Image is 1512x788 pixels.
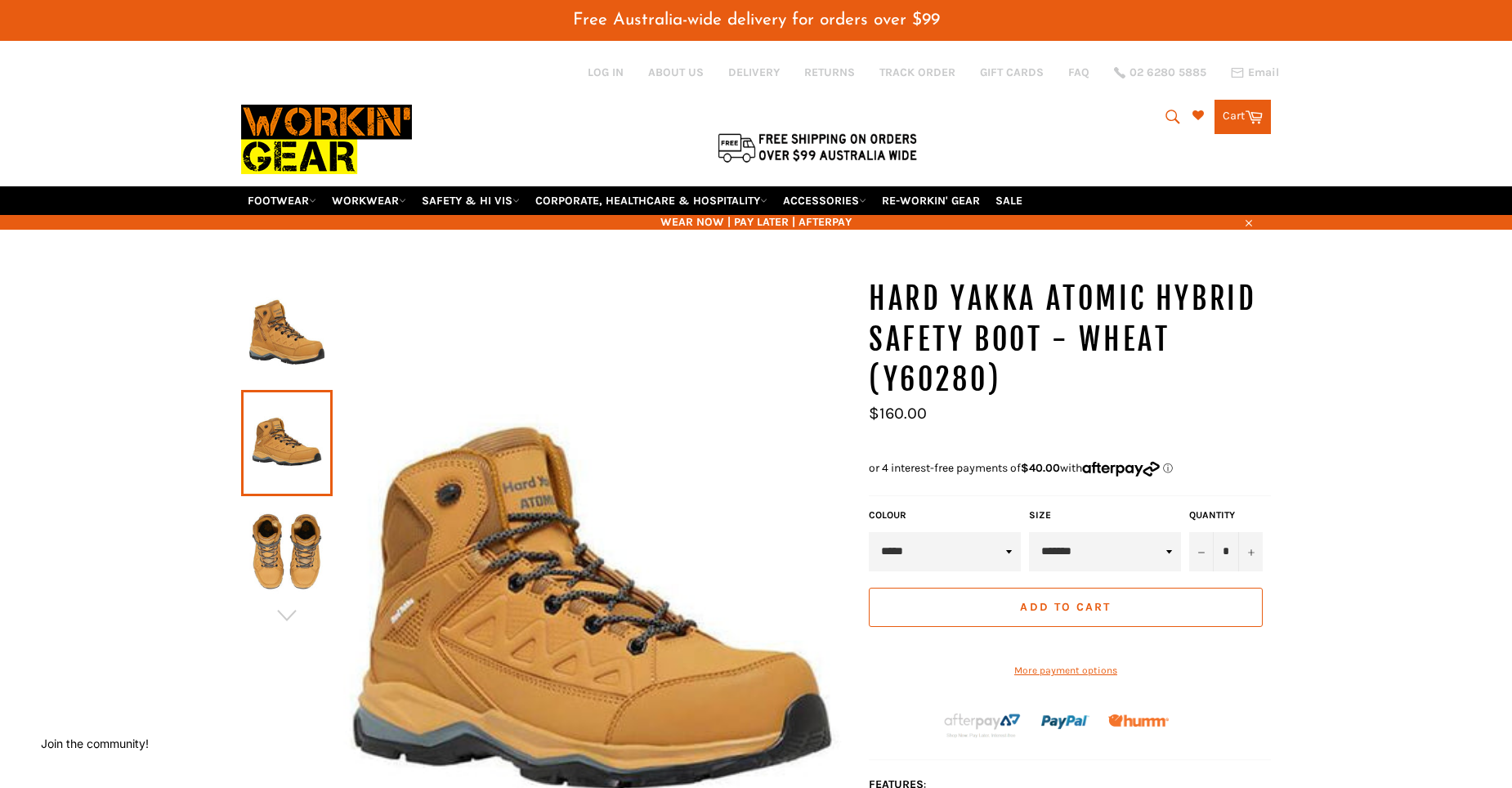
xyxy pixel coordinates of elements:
[41,737,149,750] button: Join the community!
[241,93,412,186] img: Workin Gear leaders in Workwear, Safety Boots, PPE, Uniforms. Australia's No.1 in Workwear
[804,65,855,80] a: RETURNS
[1189,532,1214,571] button: Reduce item quantity by one
[648,65,704,80] a: ABOUT US
[241,214,1271,230] span: WEAR NOW | PAY LATER | AFTERPAY
[1189,508,1263,522] label: Quantity
[1238,532,1263,571] button: Increase item quantity by one
[1041,698,1089,746] img: paypal.png
[879,65,955,80] a: TRACK ORDER
[1130,67,1206,78] span: 02 6280 5885
[869,508,1021,522] label: COLOUR
[529,186,774,215] a: CORPORATE, HEALTHCARE & HOSPITALITY
[325,186,413,215] a: WORKWEAR
[573,11,940,29] span: Free Australia-wide delivery for orders over $99
[942,711,1022,739] img: Afterpay-Logo-on-dark-bg_large.png
[715,130,919,164] img: Flat $9.95 shipping Australia wide
[1248,67,1279,78] span: Email
[249,289,324,378] img: HARD YAKKA Atomic Hybrid Safety Boot - Wheat (Y60280) - Workin' Gear
[869,279,1271,401] h1: HARD YAKKA Atomic Hybrid Safety Boot - Wheat (Y60280)
[249,508,324,598] img: HARD YAKKA Atomic Hybrid Safety Boot - Wheat (Y60280) - Workin' Gear
[1215,100,1271,134] a: Cart
[869,588,1263,627] button: Add to Cart
[989,186,1029,215] a: SALE
[728,65,780,80] a: DELIVERY
[869,404,927,423] span: $160.00
[1108,714,1169,727] img: Humm_core_logo_RGB-01_300x60px_small_195d8312-4386-4de7-b182-0ef9b6303a37.png
[869,664,1263,678] a: More payment options
[1020,600,1111,614] span: Add to Cart
[241,186,323,215] a: FOOTWEAR
[588,65,624,79] a: Log in
[415,186,526,215] a: SAFETY & HI VIS
[1068,65,1089,80] a: FAQ
[980,65,1044,80] a: GIFT CARDS
[776,186,873,215] a: ACCESSORIES
[1114,67,1206,78] a: 02 6280 5885
[1231,66,1279,79] a: Email
[875,186,986,215] a: RE-WORKIN' GEAR
[1029,508,1181,522] label: Size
